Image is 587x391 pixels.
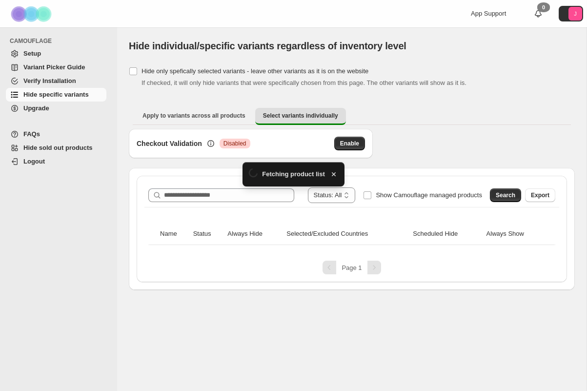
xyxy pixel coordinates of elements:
a: Hide sold out products [6,141,106,155]
button: Enable [334,137,365,150]
span: Fetching product list [262,169,325,179]
span: Hide specific variants [23,91,89,98]
a: Setup [6,47,106,61]
a: Verify Installation [6,74,106,88]
button: Avatar with initials J [559,6,583,21]
button: Export [525,188,555,202]
text: J [574,11,577,17]
a: Variant Picker Guide [6,61,106,74]
span: If checked, it will only hide variants that were specifically chosen from this page. The other va... [142,79,466,86]
span: Avatar with initials J [568,7,582,21]
span: Hide only spefically selected variants - leave other variants as it is on the website [142,67,368,75]
button: Apply to variants across all products [135,108,253,123]
span: Logout [23,158,45,165]
th: Status [190,223,225,245]
a: FAQs [6,127,106,141]
span: Show Camouflage managed products [376,191,482,199]
a: Upgrade [6,102,106,115]
a: Logout [6,155,106,168]
span: Hide sold out products [23,144,93,151]
div: 0 [537,2,550,12]
button: Select variants individually [255,108,346,125]
th: Always Hide [224,223,283,245]
span: CAMOUFLAGE [10,37,110,45]
th: Name [157,223,190,245]
th: Scheduled Hide [410,223,483,245]
th: Selected/Excluded Countries [283,223,410,245]
span: Disabled [223,140,246,147]
th: Always Show [484,223,547,245]
span: Enable [340,140,359,147]
img: Camouflage [8,0,57,27]
button: Search [490,188,521,202]
span: Variant Picker Guide [23,63,85,71]
span: Upgrade [23,104,49,112]
a: Hide specific variants [6,88,106,102]
span: Verify Installation [23,77,76,84]
nav: Pagination [144,261,559,274]
span: Hide individual/specific variants regardless of inventory level [129,41,406,51]
span: App Support [471,10,506,17]
span: FAQs [23,130,40,138]
h3: Checkout Validation [137,139,202,148]
a: 0 [533,9,543,19]
div: Select variants individually [129,129,575,290]
span: Export [531,191,549,199]
span: Select variants individually [263,112,338,120]
span: Apply to variants across all products [142,112,245,120]
span: Setup [23,50,41,57]
span: Search [496,191,515,199]
span: Page 1 [342,264,362,271]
